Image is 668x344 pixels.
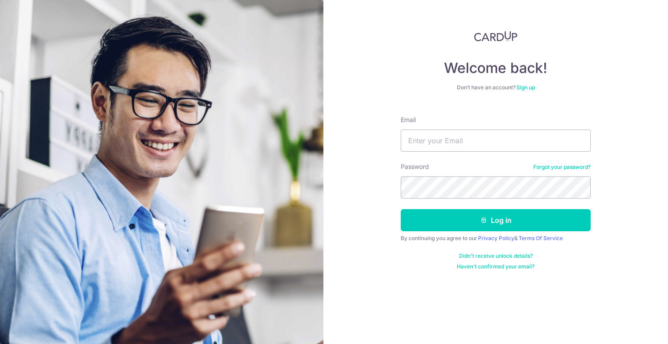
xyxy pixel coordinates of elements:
[474,31,517,42] img: CardUp Logo
[401,115,416,124] label: Email
[401,84,591,91] div: Don’t have an account?
[516,84,535,91] a: Sign up
[478,235,514,241] a: Privacy Policy
[401,235,591,242] div: By continuing you agree to our &
[457,263,535,270] a: Haven't confirmed your email?
[401,130,591,152] input: Enter your Email
[533,164,591,171] a: Forgot your password?
[401,209,591,231] button: Log in
[519,235,563,241] a: Terms Of Service
[401,59,591,77] h4: Welcome back!
[401,162,429,171] label: Password
[459,252,533,260] a: Didn't receive unlock details?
